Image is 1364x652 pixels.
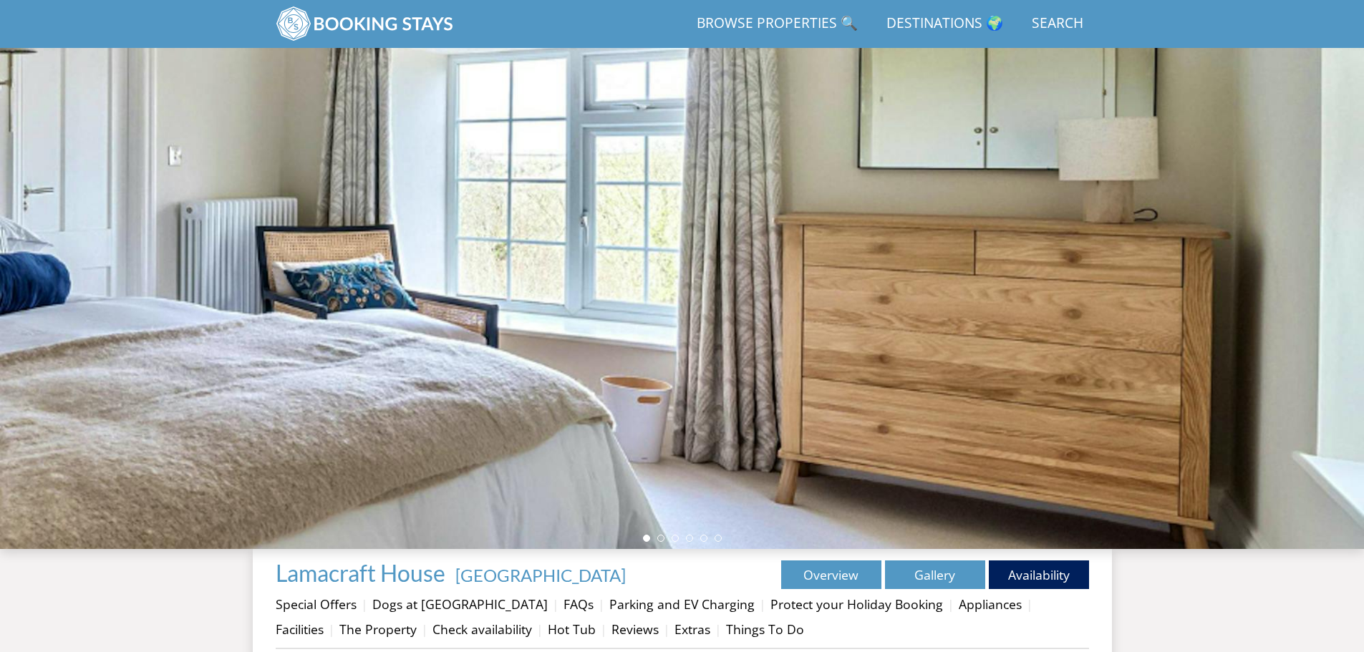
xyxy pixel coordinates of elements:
a: Search [1026,8,1089,40]
a: Things To Do [726,621,804,638]
a: Gallery [885,560,985,589]
a: Lamacraft House [276,559,450,587]
img: BookingStays [276,6,455,42]
a: The Property [339,621,417,638]
a: Protect your Holiday Booking [770,595,943,613]
span: Lamacraft House [276,559,445,587]
a: Parking and EV Charging [609,595,755,613]
a: Browse Properties 🔍 [691,8,864,40]
a: Availability [989,560,1089,589]
span: - [450,565,626,585]
a: Hot Tub [548,621,596,638]
a: Reviews [611,621,659,638]
a: Destinations 🌍 [881,8,1009,40]
a: Check availability [432,621,532,638]
a: Overview [781,560,881,589]
a: [GEOGRAPHIC_DATA] [455,565,626,585]
a: Special Offers [276,595,357,613]
a: Extras [674,621,710,638]
a: Facilities [276,621,324,638]
a: FAQs [564,595,594,613]
a: Appliances [959,595,1022,613]
a: Dogs at [GEOGRAPHIC_DATA] [372,595,548,613]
